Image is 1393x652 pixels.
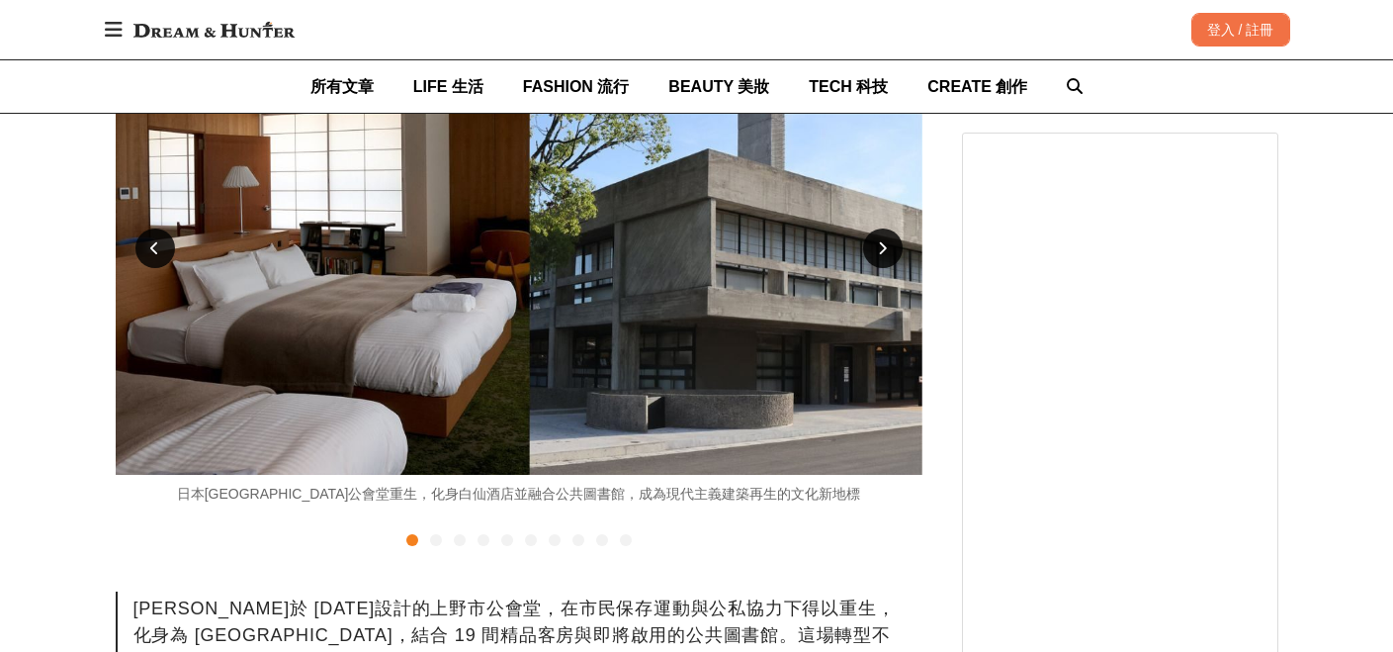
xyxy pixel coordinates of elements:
a: FASHION 流行 [523,60,630,113]
span: LIFE 生活 [413,78,483,95]
span: BEAUTY 美妝 [668,78,769,95]
a: 所有文章 [310,60,374,113]
div: 日本[GEOGRAPHIC_DATA]公會堂重生，化身白仙酒店並融合公共圖書館，成為現代主義建築再生的文化新地標 [116,484,922,505]
img: 0f86f5be-74ad-4fec-8217-70a7cdbd031d.jpg [116,21,922,475]
a: BEAUTY 美妝 [668,60,769,113]
div: 登入 / 註冊 [1191,13,1290,47]
span: TECH 科技 [809,78,888,95]
a: TECH 科技 [809,60,888,113]
a: CREATE 創作 [927,60,1027,113]
a: LIFE 生活 [413,60,483,113]
span: 所有文章 [310,78,374,95]
span: FASHION 流行 [523,78,630,95]
span: CREATE 創作 [927,78,1027,95]
img: Dream & Hunter [124,12,305,47]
